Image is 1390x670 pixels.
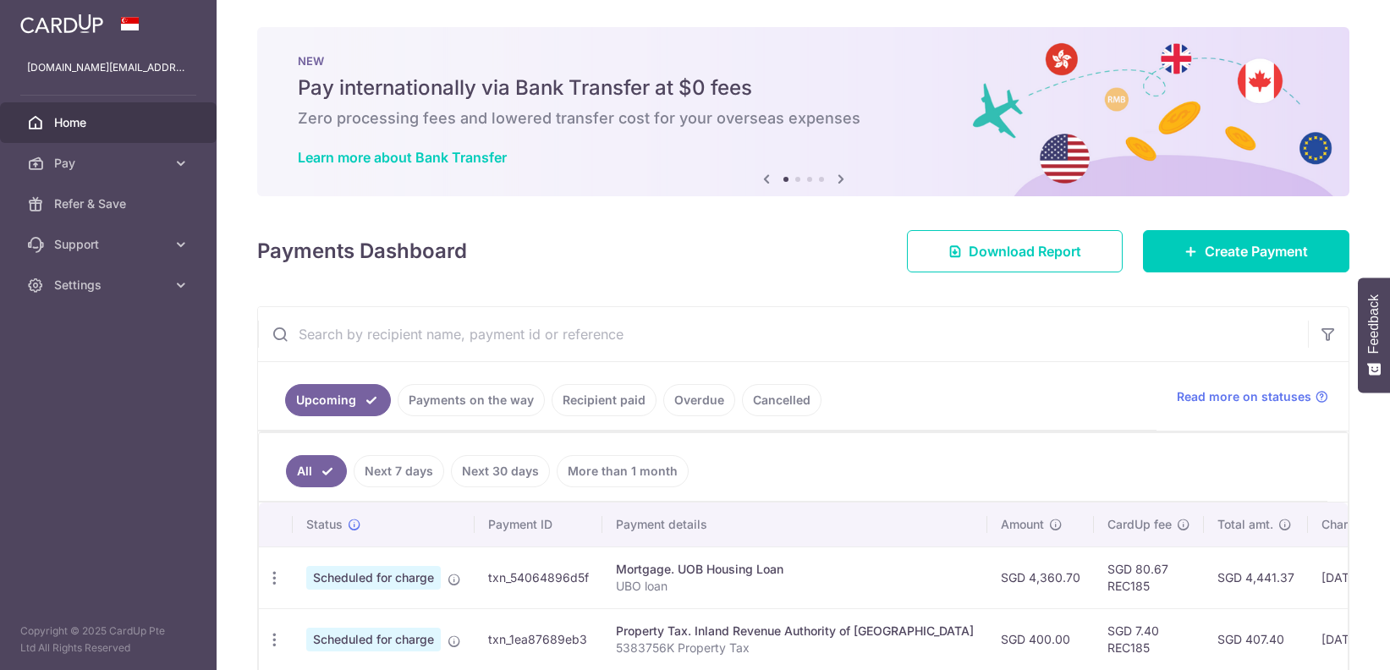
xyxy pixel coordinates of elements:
[298,108,1309,129] h6: Zero processing fees and lowered transfer cost for your overseas expenses
[1366,294,1382,354] span: Feedback
[1358,277,1390,393] button: Feedback - Show survey
[1204,546,1308,608] td: SGD 4,441.37
[54,236,166,253] span: Support
[20,14,103,34] img: CardUp
[1177,388,1311,405] span: Read more on statuses
[969,241,1081,261] span: Download Report
[27,59,190,76] p: [DOMAIN_NAME][EMAIL_ADDRESS][DOMAIN_NAME]
[616,578,974,595] p: UBO loan
[1001,516,1044,533] span: Amount
[257,27,1349,196] img: Bank transfer banner
[354,455,444,487] a: Next 7 days
[398,384,545,416] a: Payments on the way
[987,546,1094,608] td: SGD 4,360.70
[54,195,166,212] span: Refer & Save
[616,640,974,656] p: 5383756K Property Tax
[1143,230,1349,272] a: Create Payment
[1107,516,1172,533] span: CardUp fee
[298,54,1309,68] p: NEW
[298,149,507,166] a: Learn more about Bank Transfer
[1204,608,1308,670] td: SGD 407.40
[306,566,441,590] span: Scheduled for charge
[1205,241,1308,261] span: Create Payment
[257,236,467,266] h4: Payments Dashboard
[475,502,602,546] th: Payment ID
[54,277,166,294] span: Settings
[663,384,735,416] a: Overdue
[742,384,821,416] a: Cancelled
[285,384,391,416] a: Upcoming
[616,561,974,578] div: Mortgage. UOB Housing Loan
[602,502,987,546] th: Payment details
[306,516,343,533] span: Status
[475,608,602,670] td: txn_1ea87689eb3
[286,455,347,487] a: All
[54,155,166,172] span: Pay
[258,307,1308,361] input: Search by recipient name, payment id or reference
[54,114,166,131] span: Home
[451,455,550,487] a: Next 30 days
[475,546,602,608] td: txn_54064896d5f
[987,608,1094,670] td: SGD 400.00
[616,623,974,640] div: Property Tax. Inland Revenue Authority of [GEOGRAPHIC_DATA]
[1094,546,1204,608] td: SGD 80.67 REC185
[552,384,657,416] a: Recipient paid
[1217,516,1273,533] span: Total amt.
[907,230,1123,272] a: Download Report
[306,628,441,651] span: Scheduled for charge
[1177,388,1328,405] a: Read more on statuses
[557,455,689,487] a: More than 1 month
[298,74,1309,102] h5: Pay internationally via Bank Transfer at $0 fees
[1094,608,1204,670] td: SGD 7.40 REC185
